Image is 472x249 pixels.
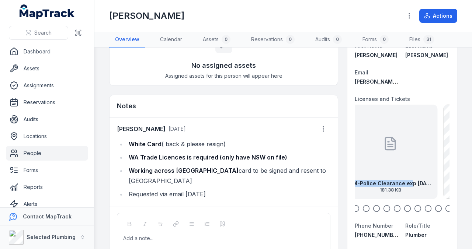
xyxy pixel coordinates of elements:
a: People [6,146,88,161]
li: ( back & please resign) [126,139,330,149]
span: Email [355,69,368,76]
a: Calendar [154,32,188,48]
div: 31 [423,35,434,44]
span: Licenses and Tickets [355,96,410,102]
strong: Contact MapTrack [23,213,72,220]
strong: [PERSON_NAME] [117,124,166,133]
div: 0 [380,35,389,44]
a: Files31 [403,32,440,48]
span: [PERSON_NAME] [355,52,398,58]
a: Reservations [6,95,88,110]
span: Search [34,29,52,36]
strong: White Card [129,140,162,148]
a: Audits [6,112,88,127]
a: Reports [6,180,88,194]
strong: Working across [GEOGRAPHIC_DATA] [129,167,239,174]
a: Locations [6,129,88,144]
span: 181.38 KB [349,187,432,193]
li: card to be signed and resent to [GEOGRAPHIC_DATA] [126,165,330,186]
span: [PHONE_NUMBER] [355,232,401,238]
a: Assets [6,61,88,76]
a: Dashboard [6,44,88,59]
strong: Selected Plumbing [27,234,76,240]
a: Forms0 [357,32,395,48]
a: MapTrack [20,4,75,19]
div: 0 [286,35,295,44]
span: Phone Number [355,222,393,229]
li: Requested via email [DATE] [126,189,330,199]
time: 8/20/2025, 9:53:34 AM [169,126,186,132]
button: Actions [419,9,457,23]
a: Assets0 [197,32,236,48]
a: Reservations0 [245,32,301,48]
span: [DATE] [169,126,186,132]
a: Overview [109,32,145,48]
h3: Notes [117,101,136,111]
span: Assigned assets for this person will appear here [165,72,282,80]
a: Audits0 [309,32,348,48]
a: Alerts [6,197,88,211]
h1: [PERSON_NAME] [109,10,184,22]
span: [PERSON_NAME] [405,52,448,58]
div: 0 [222,35,230,44]
strong: AM-Police Clearance exp [DATE] [349,180,432,187]
a: Forms [6,163,88,178]
strong: WA Trade Licences is required (only have NSW on file) [129,154,287,161]
div: 0 [333,35,342,44]
a: Assignments [6,78,88,93]
span: Plumber [405,232,427,238]
button: Search [9,26,68,40]
span: Role/Title [405,222,430,229]
h3: No assigned assets [191,60,256,71]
